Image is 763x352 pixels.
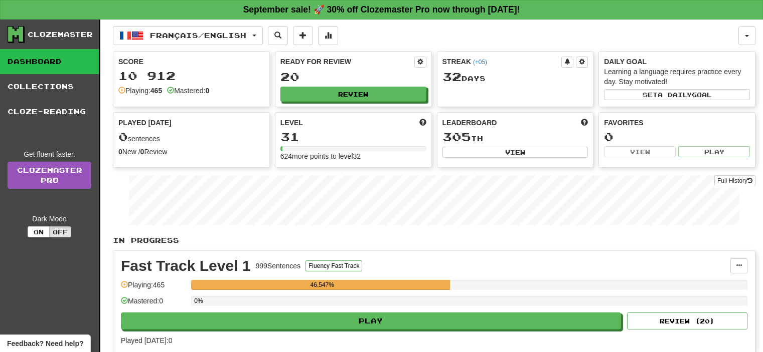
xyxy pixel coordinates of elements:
[121,280,186,296] div: Playing: 465
[280,151,426,161] div: 624 more points to level 32
[8,162,91,189] a: ClozemasterPro
[118,147,264,157] div: New / Review
[118,70,264,82] div: 10 912
[49,226,71,237] button: Off
[280,57,414,67] div: Ready for Review
[28,30,93,40] div: Clozemaster
[118,130,128,144] span: 0
[473,59,487,66] a: (+05)
[118,86,162,96] div: Playing:
[604,131,750,143] div: 0
[280,118,303,128] span: Level
[306,260,362,271] button: Fluency Fast Track
[581,118,588,128] span: This week in points, UTC
[714,175,755,186] button: Full History
[280,131,426,143] div: 31
[7,338,83,348] span: Open feedback widget
[118,148,122,156] strong: 0
[150,87,162,95] strong: 465
[604,146,676,157] button: View
[442,57,562,67] div: Streak
[678,146,750,157] button: Play
[658,91,692,98] span: a daily
[442,130,471,144] span: 305
[28,226,50,237] button: On
[194,280,450,290] div: 46.547%
[419,118,426,128] span: Score more points to level up
[150,31,246,40] span: Français / English
[118,57,264,67] div: Score
[140,148,144,156] strong: 0
[604,118,750,128] div: Favorites
[604,89,750,100] button: Seta dailygoal
[442,118,497,128] span: Leaderboard
[280,87,426,102] button: Review
[121,258,251,273] div: Fast Track Level 1
[121,312,621,329] button: Play
[280,71,426,83] div: 20
[604,67,750,87] div: Learning a language requires practice every day. Stay motivated!
[121,336,172,344] span: Played [DATE]: 0
[8,149,91,159] div: Get fluent faster.
[442,70,462,84] span: 32
[627,312,747,329] button: Review (20)
[167,86,209,96] div: Mastered:
[113,26,263,45] button: Français/English
[118,118,172,128] span: Played [DATE]
[205,87,209,95] strong: 0
[318,26,338,45] button: More stats
[268,26,288,45] button: Search sentences
[243,5,520,15] strong: September sale! 🚀 30% off Clozemaster Pro now through [DATE]!
[113,235,755,245] p: In Progress
[442,71,588,84] div: Day s
[293,26,313,45] button: Add sentence to collection
[8,214,91,224] div: Dark Mode
[442,131,588,144] div: th
[256,261,301,271] div: 999 Sentences
[604,57,750,67] div: Daily Goal
[118,131,264,144] div: sentences
[121,296,186,312] div: Mastered: 0
[442,147,588,158] button: View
